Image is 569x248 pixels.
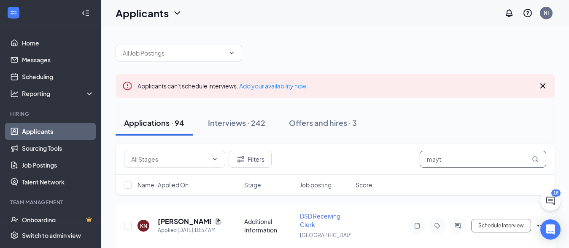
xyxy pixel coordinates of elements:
button: Schedule Interview [471,219,531,232]
span: DSD Receiving Clerk [300,212,340,228]
svg: ChevronDown [228,50,235,56]
svg: Settings [10,231,19,240]
a: OnboardingCrown [22,211,94,228]
svg: Cross [538,81,548,91]
input: Search in applications [420,151,546,168]
div: NI [544,9,549,16]
h1: Applicants [116,6,169,20]
a: Scheduling [22,68,94,85]
input: All Stages [131,155,208,164]
svg: ChevronDown [211,156,218,163]
a: Applicants [22,123,94,140]
svg: Document [215,218,221,225]
div: Interviews · 242 [208,117,265,128]
div: Applied [DATE] 10:57 AM [158,226,221,235]
a: Talent Network [22,173,94,190]
div: Applications · 94 [124,117,184,128]
svg: Collapse [81,9,90,17]
span: [GEOGRAPHIC_DATA] [300,232,353,238]
span: Applicants can't schedule interviews. [138,82,306,90]
h5: [PERSON_NAME] [158,217,211,226]
span: Job posting [300,181,332,189]
div: Open Intercom Messenger [540,219,561,240]
a: Add your availability now [239,82,306,90]
svg: Ellipses [536,221,546,231]
svg: QuestionInfo [523,8,533,18]
a: Messages [22,51,94,68]
div: Offers and hires · 3 [289,117,357,128]
div: Additional Information [244,217,295,234]
div: 18 [551,189,561,197]
div: Switch to admin view [22,231,81,240]
svg: Error [122,81,132,91]
div: Reporting [22,89,94,98]
svg: MagnifyingGlass [532,156,539,163]
a: Home [22,35,94,51]
svg: WorkstreamLogo [9,8,18,17]
svg: Filter [236,154,246,164]
div: Hiring [10,110,92,117]
svg: Note [412,222,422,229]
span: Score [356,181,372,189]
svg: ActiveChat [453,222,463,229]
button: ChatActive [540,191,561,211]
svg: Analysis [10,89,19,98]
a: Job Postings [22,157,94,173]
svg: ChatActive [545,196,556,206]
svg: ChevronDown [172,8,182,18]
button: Filter Filters [229,151,272,168]
input: All Job Postings [123,48,225,58]
div: KN [140,222,147,229]
span: Name · Applied On [138,181,189,189]
span: Stage [244,181,261,189]
a: Sourcing Tools [22,140,94,157]
svg: Tag [432,222,442,229]
div: Team Management [10,199,92,206]
svg: Notifications [504,8,514,18]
